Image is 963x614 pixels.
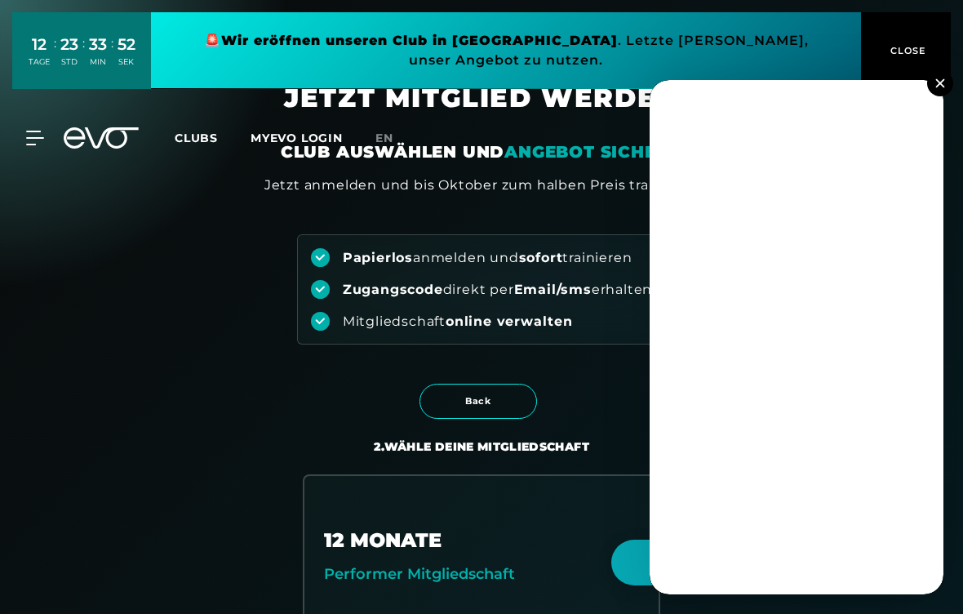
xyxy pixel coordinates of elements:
strong: Papierlos [343,250,413,265]
div: : [82,34,85,78]
span: en [375,131,393,145]
a: Back [419,385,544,400]
div: 23 [60,33,78,56]
div: TAGE [29,56,50,68]
button: CLOSE [861,12,951,89]
div: 52 [118,33,135,56]
span: CLOSE [886,43,926,58]
a: MYEVO LOGIN [251,131,343,145]
button: Hallo Athlet! Was möchtest du tun? [611,540,930,585]
div: SEK [118,56,135,68]
strong: sofort [519,250,563,265]
div: 33 [89,33,107,56]
div: : [54,34,56,78]
div: 12 [29,33,50,56]
span: Back [435,394,521,408]
strong: online verwalten [446,314,573,329]
img: close.svg [935,78,944,87]
strong: Zugangscode [343,282,443,297]
a: Clubs [175,130,251,145]
div: anmelden und trainieren [343,249,632,267]
span: Clubs [175,131,218,145]
a: en [375,129,413,148]
div: : [111,34,113,78]
strong: Email/sms [514,282,592,297]
div: direkt per erhalten [343,281,652,299]
div: Mitgliedschaft [343,313,573,331]
div: 2. Wähle deine Mitgliedschaft [374,438,589,455]
div: STD [60,56,78,68]
div: Jetzt anmelden und bis Oktober zum halben Preis trainieren [264,176,699,195]
div: MIN [89,56,107,68]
